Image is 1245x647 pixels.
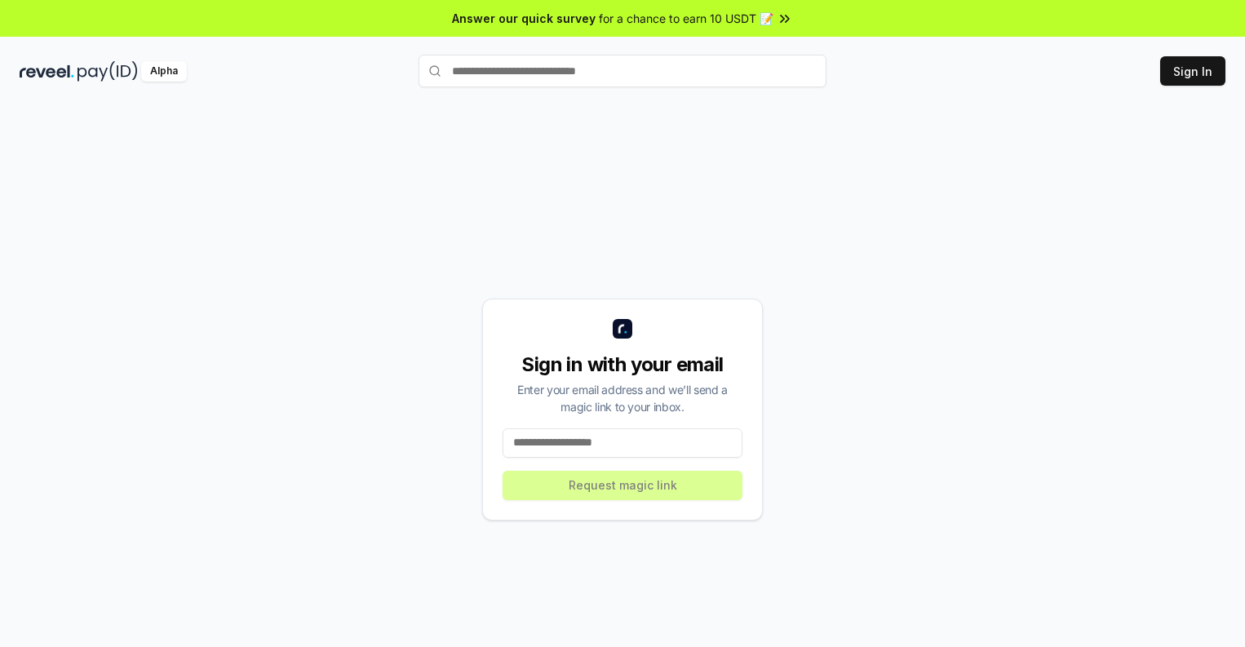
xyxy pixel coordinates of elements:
[1160,56,1225,86] button: Sign In
[141,61,187,82] div: Alpha
[613,319,632,339] img: logo_small
[503,352,742,378] div: Sign in with your email
[78,61,138,82] img: pay_id
[452,10,596,27] span: Answer our quick survey
[599,10,773,27] span: for a chance to earn 10 USDT 📝
[20,61,74,82] img: reveel_dark
[503,381,742,415] div: Enter your email address and we’ll send a magic link to your inbox.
